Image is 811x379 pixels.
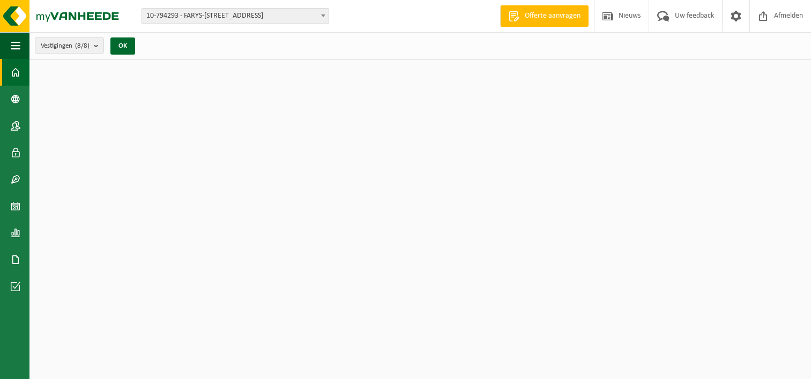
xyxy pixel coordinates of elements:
[500,5,589,27] a: Offerte aanvragen
[110,37,135,55] button: OK
[142,9,329,24] span: 10-794293 - FARYS-ASSE - 1730 ASSE, HUINEGEM 47
[75,42,90,49] count: (8/8)
[522,11,583,21] span: Offerte aanvragen
[142,8,329,24] span: 10-794293 - FARYS-ASSE - 1730 ASSE, HUINEGEM 47
[35,37,104,54] button: Vestigingen(8/8)
[41,38,90,54] span: Vestigingen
